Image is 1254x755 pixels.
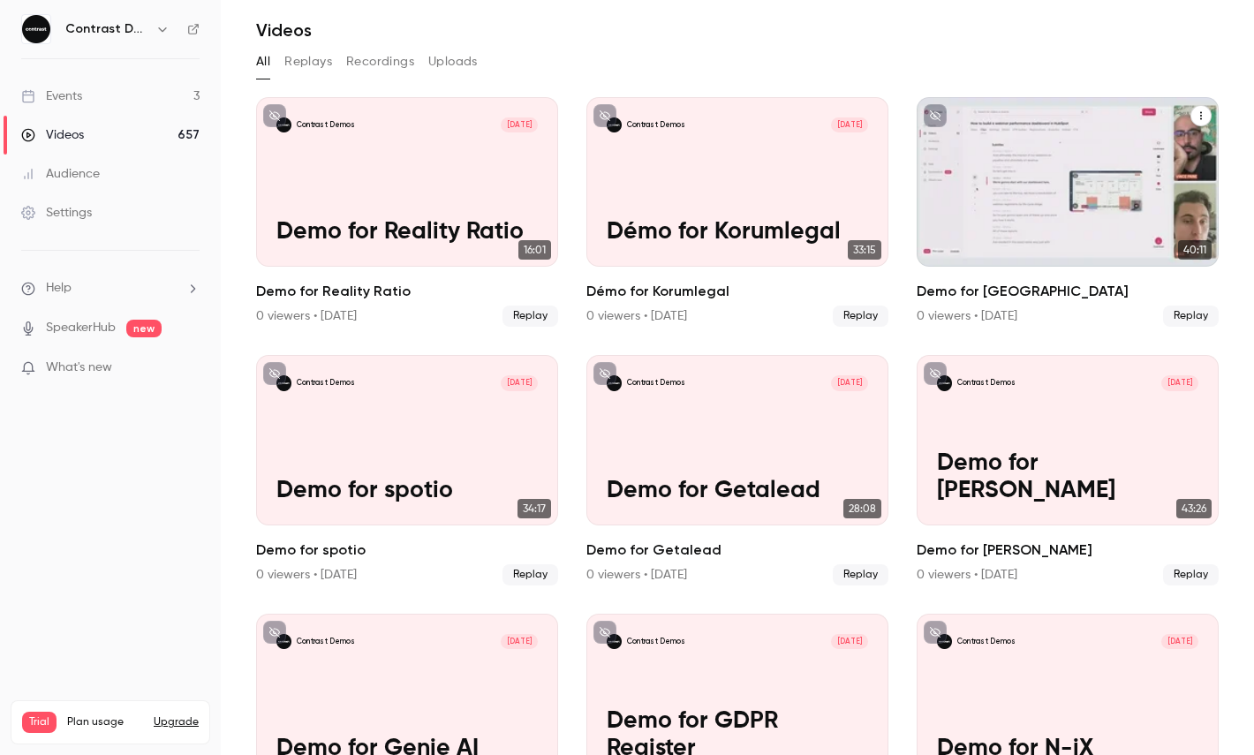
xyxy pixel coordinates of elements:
[21,126,84,144] div: Videos
[517,499,551,518] span: 34:17
[1178,240,1212,260] span: 40:11
[256,566,357,584] div: 0 viewers • [DATE]
[518,240,551,260] span: 16:01
[263,621,286,644] button: unpublished
[833,306,888,327] span: Replay
[586,566,687,584] div: 0 viewers • [DATE]
[607,478,868,505] p: Demo for Getalead
[21,204,92,222] div: Settings
[46,359,112,377] span: What's new
[917,281,1219,302] h2: Demo for [GEOGRAPHIC_DATA]
[917,566,1017,584] div: 0 viewers • [DATE]
[924,104,947,127] button: unpublished
[256,307,357,325] div: 0 viewers • [DATE]
[501,634,538,649] span: [DATE]
[957,637,1016,647] p: Contrast Demos
[22,712,57,733] span: Trial
[501,117,538,132] span: [DATE]
[46,319,116,337] a: SpeakerHub
[1161,375,1198,390] span: [DATE]
[256,97,558,327] li: Demo for Reality Ratio
[593,362,616,385] button: unpublished
[126,320,162,337] span: new
[154,715,199,729] button: Upgrade
[586,307,687,325] div: 0 viewers • [DATE]
[833,564,888,585] span: Replay
[65,20,148,38] h6: Contrast Demos
[627,120,685,131] p: Contrast Demos
[22,15,50,43] img: Contrast Demos
[831,117,868,132] span: [DATE]
[21,87,82,105] div: Events
[502,564,558,585] span: Replay
[256,97,558,327] a: Demo for Reality RatioContrast Demos[DATE]Demo for Reality Ratio16:01Demo for Reality Ratio0 view...
[67,715,143,729] span: Plan usage
[924,362,947,385] button: unpublished
[1163,306,1219,327] span: Replay
[607,219,868,246] p: Démo for Korumlegal
[627,378,685,389] p: Contrast Demos
[297,120,355,131] p: Contrast Demos
[586,97,888,327] li: Démo for Korumlegal
[256,355,558,585] li: Demo for spotio
[256,540,558,561] h2: Demo for spotio
[297,637,355,647] p: Contrast Demos
[428,48,478,76] button: Uploads
[586,97,888,327] a: Démo for KorumlegalContrast Demos[DATE]Démo for Korumlegal33:15Démo for Korumlegal0 viewers • [DA...
[256,48,270,76] button: All
[831,375,868,390] span: [DATE]
[256,281,558,302] h2: Demo for Reality Ratio
[1163,564,1219,585] span: Replay
[346,48,414,76] button: Recordings
[263,104,286,127] button: unpublished
[256,355,558,585] a: Demo for spotioContrast Demos[DATE]Demo for spotio34:17Demo for spotio0 viewers • [DATE]Replay
[917,97,1219,327] a: 40:11Demo for [GEOGRAPHIC_DATA]0 viewers • [DATE]Replay
[831,634,868,649] span: [DATE]
[1176,499,1212,518] span: 43:26
[957,378,1016,389] p: Contrast Demos
[297,378,355,389] p: Contrast Demos
[917,355,1219,585] li: Demo for Sellers Dorsey
[1161,634,1198,649] span: [DATE]
[256,19,312,41] h1: Videos
[263,362,286,385] button: unpublished
[276,478,538,505] p: Demo for spotio
[917,97,1219,327] li: Demo for Tecton
[276,219,538,246] p: Demo for Reality Ratio
[284,48,332,76] button: Replays
[502,306,558,327] span: Replay
[593,621,616,644] button: unpublished
[937,450,1198,505] p: Demo for [PERSON_NAME]
[843,499,881,518] span: 28:08
[46,279,72,298] span: Help
[21,279,200,298] li: help-dropdown-opener
[586,355,888,585] li: Demo for Getalead
[501,375,538,390] span: [DATE]
[917,540,1219,561] h2: Demo for [PERSON_NAME]
[21,165,100,183] div: Audience
[917,307,1017,325] div: 0 viewers • [DATE]
[586,355,888,585] a: Demo for GetaleadContrast Demos[DATE]Demo for Getalead28:08Demo for Getalead0 viewers • [DATE]Replay
[924,621,947,644] button: unpublished
[593,104,616,127] button: unpublished
[848,240,881,260] span: 33:15
[627,637,685,647] p: Contrast Demos
[917,355,1219,585] a: Demo for Sellers DorseyContrast Demos[DATE]Demo for [PERSON_NAME]43:26Demo for [PERSON_NAME]0 vie...
[586,540,888,561] h2: Demo for Getalead
[586,281,888,302] h2: Démo for Korumlegal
